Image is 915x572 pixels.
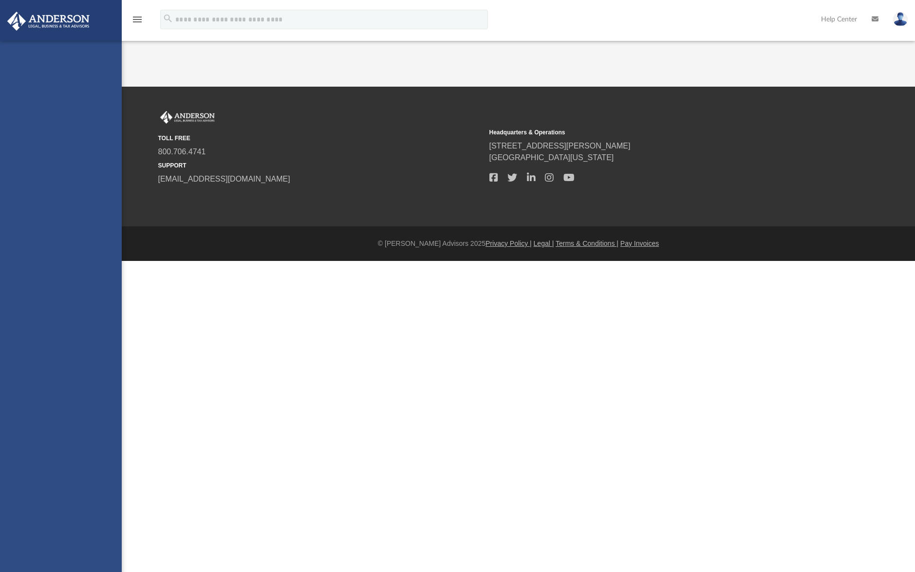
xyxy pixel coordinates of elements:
[486,240,532,247] a: Privacy Policy |
[163,13,173,24] i: search
[489,142,631,150] a: [STREET_ADDRESS][PERSON_NAME]
[158,161,483,170] small: SUPPORT
[158,111,217,124] img: Anderson Advisors Platinum Portal
[4,12,93,31] img: Anderson Advisors Platinum Portal
[131,14,143,25] i: menu
[556,240,618,247] a: Terms & Conditions |
[158,175,290,183] a: [EMAIL_ADDRESS][DOMAIN_NAME]
[158,134,483,143] small: TOLL FREE
[122,239,915,249] div: © [PERSON_NAME] Advisors 2025
[158,148,206,156] a: 800.706.4741
[489,128,814,137] small: Headquarters & Operations
[893,12,908,26] img: User Pic
[131,18,143,25] a: menu
[620,240,659,247] a: Pay Invoices
[534,240,554,247] a: Legal |
[489,153,614,162] a: [GEOGRAPHIC_DATA][US_STATE]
